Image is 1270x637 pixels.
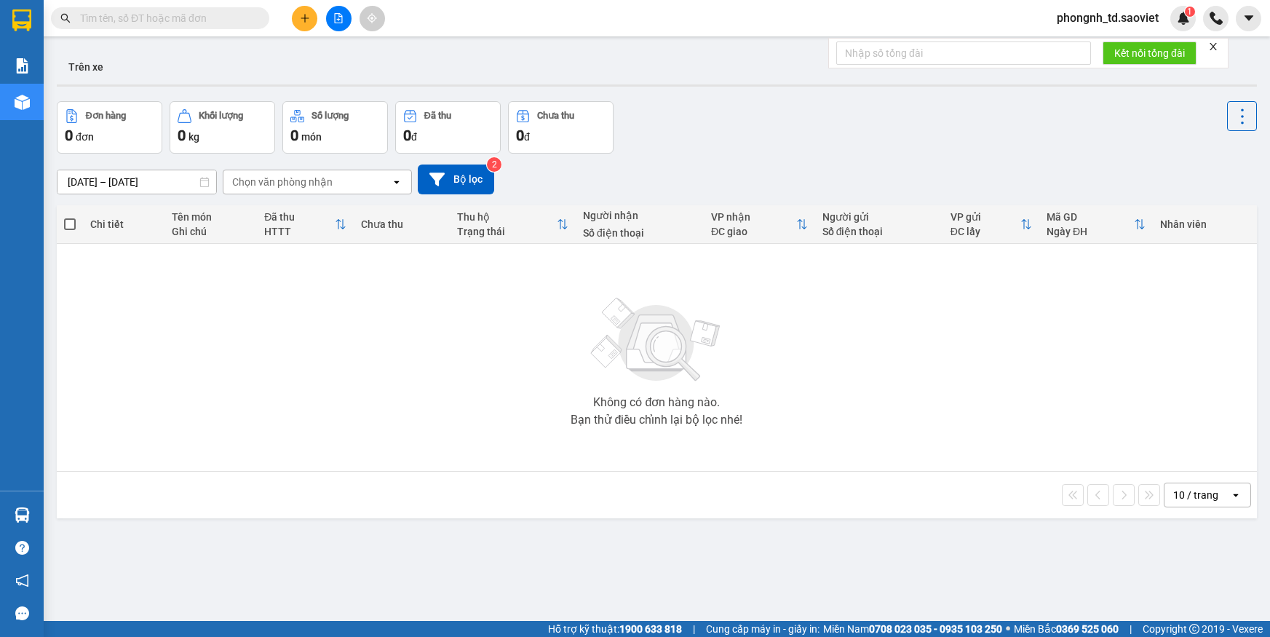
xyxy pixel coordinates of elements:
input: Select a date range. [57,170,216,194]
div: Chi tiết [90,218,157,230]
strong: 0369 525 060 [1056,623,1119,635]
div: Nhân viên [1160,218,1250,230]
div: Không có đơn hàng nào. [593,397,720,408]
span: ⚪️ [1006,626,1010,632]
th: Toggle SortBy [450,205,576,244]
button: Bộ lọc [418,165,494,194]
svg: open [1230,489,1242,501]
span: notification [15,574,29,587]
span: Hỗ trợ kỹ thuật: [548,621,682,637]
div: ĐC lấy [950,226,1020,237]
div: VP nhận [711,211,796,223]
th: Toggle SortBy [704,205,815,244]
span: Kết nối tổng đài [1114,45,1185,61]
button: Đã thu0đ [395,101,501,154]
img: svg+xml;base64,PHN2ZyBjbGFzcz0ibGlzdC1wbHVnX19zdmciIHhtbG5zPSJodHRwOi8vd3d3LnczLm9yZy8yMDAwL3N2Zy... [584,289,729,391]
span: 0 [65,127,73,144]
img: solution-icon [15,58,30,74]
div: Chưa thu [361,218,442,230]
div: Đơn hàng [86,111,126,121]
span: Miền Bắc [1014,621,1119,637]
span: message [15,606,29,620]
div: Khối lượng [199,111,243,121]
th: Toggle SortBy [943,205,1039,244]
span: plus [300,13,310,23]
strong: 0708 023 035 - 0935 103 250 [869,623,1002,635]
span: món [301,131,322,143]
span: | [693,621,695,637]
button: plus [292,6,317,31]
div: Mã GD [1047,211,1134,223]
th: Toggle SortBy [1039,205,1153,244]
button: Chưa thu0đ [508,101,614,154]
div: Tên món [172,211,250,223]
img: icon-new-feature [1177,12,1190,25]
div: Chưa thu [537,111,574,121]
div: Đã thu [264,211,335,223]
div: Bạn thử điều chỉnh lại bộ lọc nhé! [571,414,742,426]
input: Tìm tên, số ĐT hoặc mã đơn [80,10,252,26]
span: file-add [333,13,344,23]
span: aim [367,13,377,23]
div: VP gửi [950,211,1020,223]
img: phone-icon [1210,12,1223,25]
div: ĐC giao [711,226,796,237]
div: HTTT [264,226,335,237]
div: Số lượng [311,111,349,121]
div: Số điện thoại [822,226,936,237]
div: Thu hộ [457,211,557,223]
span: đơn [76,131,94,143]
button: Đơn hàng0đơn [57,101,162,154]
img: logo-vxr [12,9,31,31]
div: Người nhận [583,210,696,221]
svg: open [391,176,402,188]
button: file-add [326,6,352,31]
button: aim [360,6,385,31]
span: đ [411,131,417,143]
span: 0 [516,127,524,144]
span: 0 [290,127,298,144]
sup: 1 [1185,7,1195,17]
img: warehouse-icon [15,95,30,110]
span: | [1130,621,1132,637]
div: 10 / trang [1173,488,1218,502]
div: Ngày ĐH [1047,226,1134,237]
span: phongnh_td.saoviet [1045,9,1170,27]
div: Đã thu [424,111,451,121]
div: Chọn văn phòng nhận [232,175,333,189]
div: Số điện thoại [583,227,696,239]
span: 1 [1187,7,1192,17]
span: caret-down [1242,12,1255,25]
input: Nhập số tổng đài [836,41,1091,65]
button: Kết nối tổng đài [1103,41,1196,65]
span: 0 [403,127,411,144]
span: search [60,13,71,23]
div: Người gửi [822,211,936,223]
span: 0 [178,127,186,144]
strong: 1900 633 818 [619,623,682,635]
span: đ [524,131,530,143]
span: copyright [1189,624,1199,634]
span: Miền Nam [823,621,1002,637]
img: warehouse-icon [15,507,30,523]
span: Cung cấp máy in - giấy in: [706,621,819,637]
sup: 2 [487,157,501,172]
th: Toggle SortBy [257,205,354,244]
span: kg [188,131,199,143]
div: Trạng thái [457,226,557,237]
button: Khối lượng0kg [170,101,275,154]
button: caret-down [1236,6,1261,31]
span: close [1208,41,1218,52]
div: Ghi chú [172,226,250,237]
span: question-circle [15,541,29,555]
button: Số lượng0món [282,101,388,154]
button: Trên xe [57,50,115,84]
